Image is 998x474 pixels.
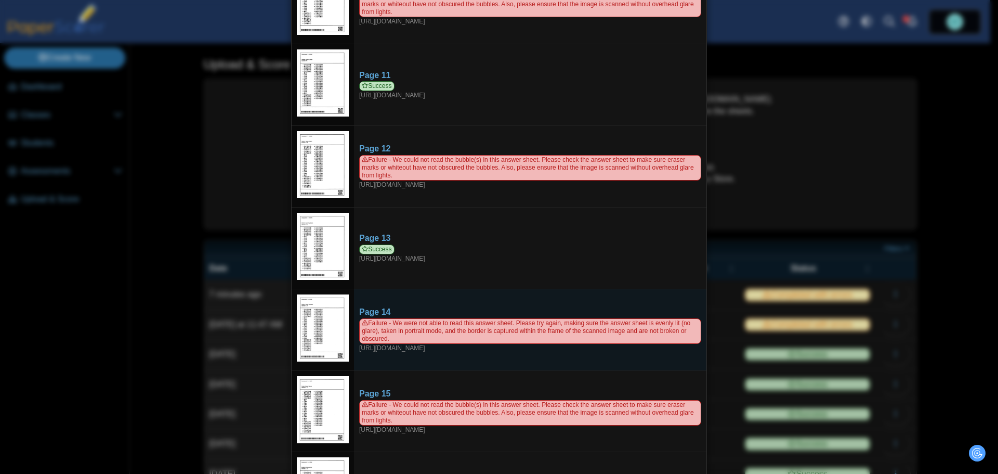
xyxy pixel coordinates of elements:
[359,245,395,254] span: Success
[354,65,706,105] a: Page 11 Success [URL][DOMAIN_NAME]
[359,318,701,353] div: [URL][DOMAIN_NAME]
[354,383,706,440] a: Page 15 Failure - We could not read the bubble(s) in this answer sheet. Please check the answer s...
[297,131,349,198] img: web_0H4u0uaSkMlnJeTRlxgV68XjOUudlRhRkouK6y5T_SEPTEMBER_27_2025T13_27_35_956000000.jpg
[359,388,701,400] div: Page 15
[359,143,701,155] div: Page 12
[359,81,701,100] div: [URL][DOMAIN_NAME]
[359,245,701,263] div: [URL][DOMAIN_NAME]
[354,301,706,358] a: Page 14 Failure - We were not able to read this answer sheet. Please try again, making sure the a...
[359,400,701,426] span: Failure - We could not read the bubble(s) in this answer sheet. Please check the answer sheet to ...
[359,400,701,434] div: [URL][DOMAIN_NAME]
[359,81,395,91] span: Success
[359,155,701,181] span: Failure - We could not read the bubble(s) in this answer sheet. Please check the answer sheet to ...
[359,318,701,344] span: Failure - We were not able to read this answer sheet. Please try again, making sure the answer sh...
[359,233,701,244] div: Page 13
[297,213,349,280] img: 3165831_SEPTEMBER_27_2025T13_27_49_266000000.jpeg
[359,306,701,318] div: Page 14
[297,49,349,117] img: 3165822_SEPTEMBER_27_2025T13_27_41_611000000.jpeg
[297,376,349,443] img: web_0H4u0uaSkMlnJeTRlxgV68XjOUudlRhRkouK6y5T_SEPTEMBER_27_2025T13_27_51_588000000.jpg
[297,294,349,362] img: bu_557_Ji3fY17ytFaJfrGc_2025-09-27_13-27-01.pdf_pg_14.jpg
[354,227,706,268] a: Page 13 Success [URL][DOMAIN_NAME]
[354,138,706,195] a: Page 12 Failure - We could not read the bubble(s) in this answer sheet. Please check the answer s...
[359,70,701,81] div: Page 11
[359,155,701,189] div: [URL][DOMAIN_NAME]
